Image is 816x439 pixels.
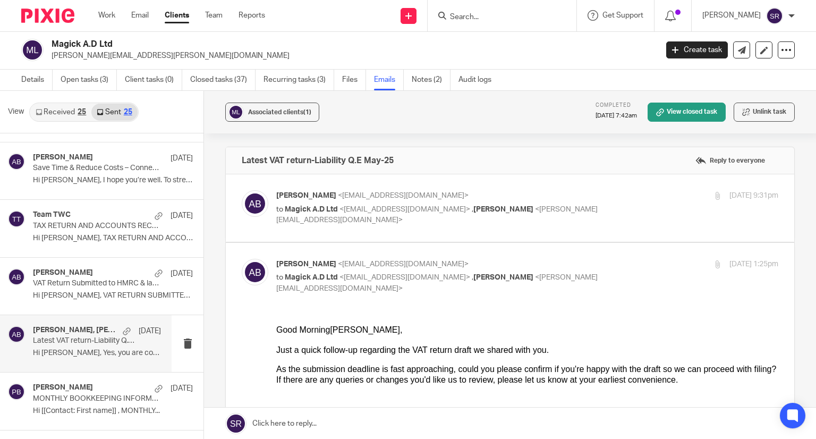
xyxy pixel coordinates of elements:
[33,164,161,173] p: Save Time & Reduce Costs – Connect to Streem
[263,70,334,90] a: Recurring tasks (3)
[33,234,193,243] p: Hi [PERSON_NAME], TAX RETURN AND ACCOUNTS RECORDS...
[52,50,650,61] p: [PERSON_NAME][EMAIL_ADDRESS][PERSON_NAME][DOMAIN_NAME]
[131,10,149,21] a: Email
[8,326,25,343] img: svg%3E
[78,108,86,116] div: 25
[61,70,117,90] a: Open tasks (3)
[125,70,182,90] a: Client tasks (0)
[33,336,135,345] p: Latest VAT return-Liability Q.E May-25
[165,10,189,21] a: Clients
[648,103,726,122] a: View closed task
[33,349,161,358] p: Hi [PERSON_NAME], Yes, you are correct seems there...
[33,153,93,162] h4: [PERSON_NAME]
[33,383,93,392] h4: [PERSON_NAME]
[205,10,223,21] a: Team
[285,206,338,213] span: Magick A.D Ltd
[374,70,404,90] a: Emails
[33,176,193,185] p: Hi [PERSON_NAME], I hope you’re well. To streamline...
[7,335,157,343] strong: VAT RETURN FOR THE LATEST QUARTER
[33,222,161,231] p: TAX RETURN AND ACCOUNTS RECORDS REQUEST
[242,259,268,285] img: svg%3E
[33,326,117,335] h4: [PERSON_NAME], [PERSON_NAME]
[33,291,193,300] p: Hi [PERSON_NAME], VAT RETURN SUBMITTED TO HMRC...
[8,210,25,227] img: svg%3E
[339,206,470,213] span: <[EMAIL_ADDRESS][DOMAIN_NAME]>
[239,10,265,21] a: Reports
[693,153,768,168] label: Reply to everyone
[342,70,366,90] a: Files
[734,103,795,122] button: Unlink task
[458,70,499,90] a: Audit logs
[449,13,545,22] input: Search
[338,260,469,268] span: <[EMAIL_ADDRESS][DOMAIN_NAME]>
[91,104,137,121] a: Sent25
[7,409,502,420] p: The figures show a liability of £6,523.94 The VAT return needs to be submitted on or before [DATE...
[473,206,533,213] span: [PERSON_NAME]
[124,108,132,116] div: 25
[225,103,319,122] button: Associated clients(1)
[285,274,338,281] span: Magick A.D Ltd
[242,155,394,166] h4: Latest VAT return-Liability Q.E May-25
[228,104,244,120] img: svg%3E
[33,279,161,288] p: VAT Return Submitted to HMRC & latest Management Accounts
[242,190,268,217] img: svg%3E
[473,274,533,281] span: [PERSON_NAME]
[124,10,126,19] span: ,
[766,7,783,24] img: svg%3E
[7,377,502,399] p: A pdf copy of the VAT return is attached for your attention for Magick A.D Ltd, which details the...
[33,268,93,277] h4: [PERSON_NAME]
[21,70,53,90] a: Details
[412,70,450,90] a: Notes (2)
[190,70,256,90] a: Closed tasks (37)
[276,206,283,213] span: to
[472,206,473,213] span: ,
[171,153,193,164] p: [DATE]
[338,192,469,199] span: <[EMAIL_ADDRESS][DOMAIN_NAME]>
[21,9,74,23] img: Pixie
[33,210,71,219] h4: Team TWC
[7,355,502,366] p: I trust you are well.
[248,109,311,115] span: Associated clients
[596,103,631,108] span: Completed
[276,192,336,199] span: [PERSON_NAME]
[7,312,502,323] p: Hi [PERSON_NAME],
[171,268,193,279] p: [DATE]
[276,274,283,281] span: to
[98,10,115,21] a: Work
[472,274,473,281] span: ,
[171,383,193,394] p: [DATE]
[139,326,161,336] p: [DATE]
[596,112,637,120] p: [DATE] 7:42am
[702,10,761,21] p: [PERSON_NAME]
[33,407,193,416] p: Hi [[Contact: First name]] , MONTHLY...
[33,394,161,403] p: MONTHLY BOOKKEEPING INFORMATION REQUEST
[276,260,336,268] span: [PERSON_NAME]
[54,10,124,19] span: [PERSON_NAME]
[276,274,598,292] span: <[PERSON_NAME][EMAIL_ADDRESS][DOMAIN_NAME]>
[171,210,193,221] p: [DATE]
[666,41,728,58] a: Create task
[8,106,24,117] span: View
[303,109,311,115] span: (1)
[21,39,44,61] img: svg%3E
[339,274,470,281] span: <[EMAIL_ADDRESS][DOMAIN_NAME]>
[729,259,778,270] p: [DATE] 1:25pm
[30,104,91,121] a: Received25
[52,39,531,50] h2: Magick A.D Ltd
[8,268,25,285] img: svg%3E
[8,153,25,170] img: svg%3E
[602,12,643,19] span: Get Support
[729,190,778,201] p: [DATE] 9:31pm
[8,383,25,400] img: svg%3E
[138,302,262,311] a: [EMAIL_ADDRESS][DOMAIN_NAME]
